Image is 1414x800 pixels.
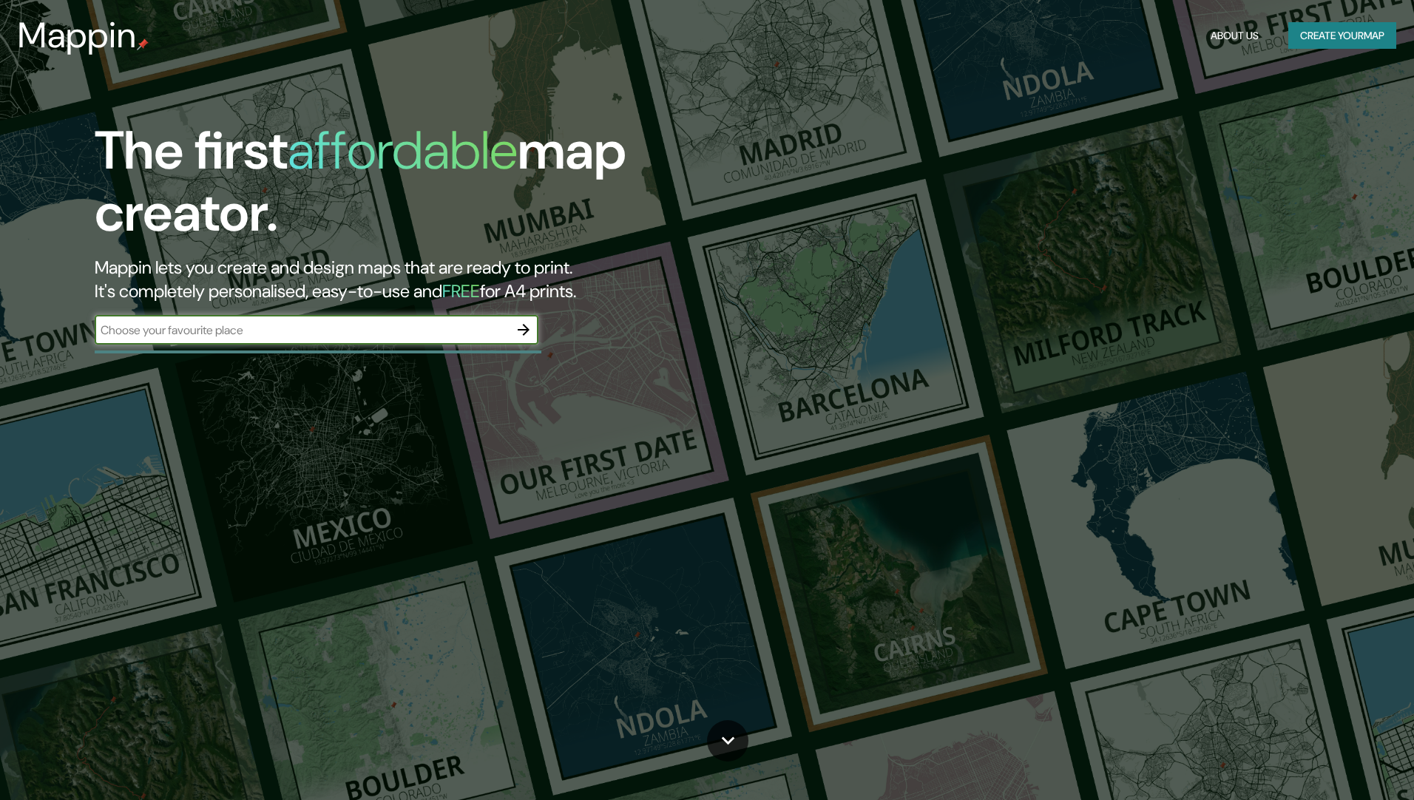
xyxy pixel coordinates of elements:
button: Create yourmap [1288,22,1396,50]
input: Choose your favourite place [95,322,509,339]
h1: The first map creator. [95,120,802,256]
button: About Us [1205,22,1265,50]
h1: affordable [288,116,518,185]
h2: Mappin lets you create and design maps that are ready to print. It's completely personalised, eas... [95,256,802,303]
img: mappin-pin [137,38,149,50]
h3: Mappin [18,15,137,56]
h5: FREE [442,279,480,302]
